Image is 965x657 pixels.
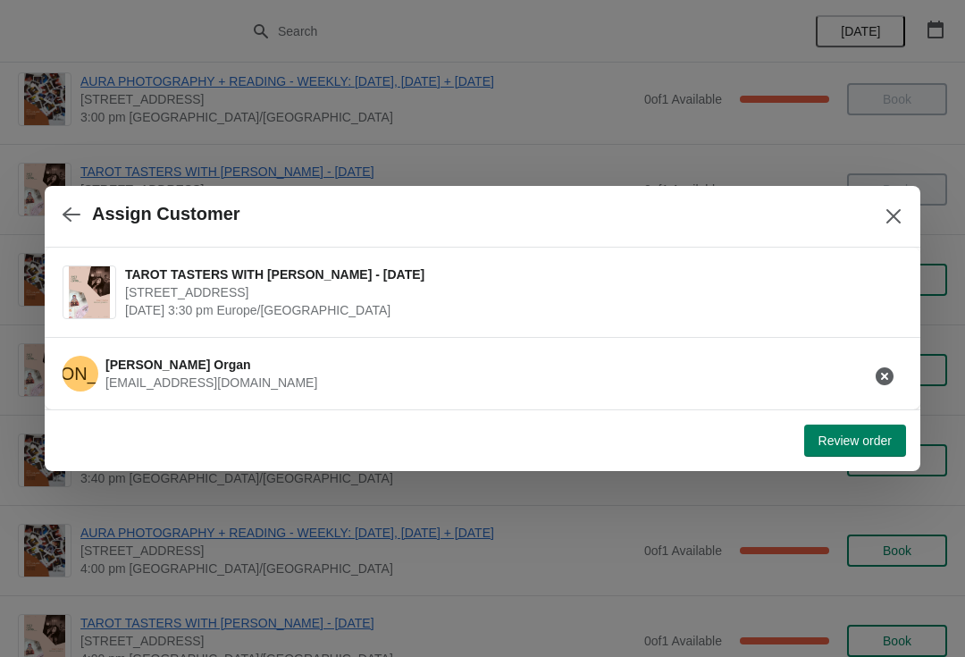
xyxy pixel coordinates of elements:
[804,425,906,457] button: Review order
[105,375,317,390] span: [EMAIL_ADDRESS][DOMAIN_NAME]
[7,364,154,384] text: [PERSON_NAME]
[63,356,98,392] span: Jen
[125,265,894,283] span: TAROT TASTERS WITH [PERSON_NAME] - [DATE]
[818,434,892,448] span: Review order
[125,283,894,301] span: [STREET_ADDRESS]
[92,204,240,224] h2: Assign Customer
[877,200,910,232] button: Close
[69,266,110,318] img: TAROT TASTERS WITH MEGAN - 15TH AUGUST | 74 Broadway Market, London, UK | August 15 | 3:30 pm Eur...
[125,301,894,319] span: [DATE] 3:30 pm Europe/[GEOGRAPHIC_DATA]
[105,358,251,372] span: [PERSON_NAME] Organ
